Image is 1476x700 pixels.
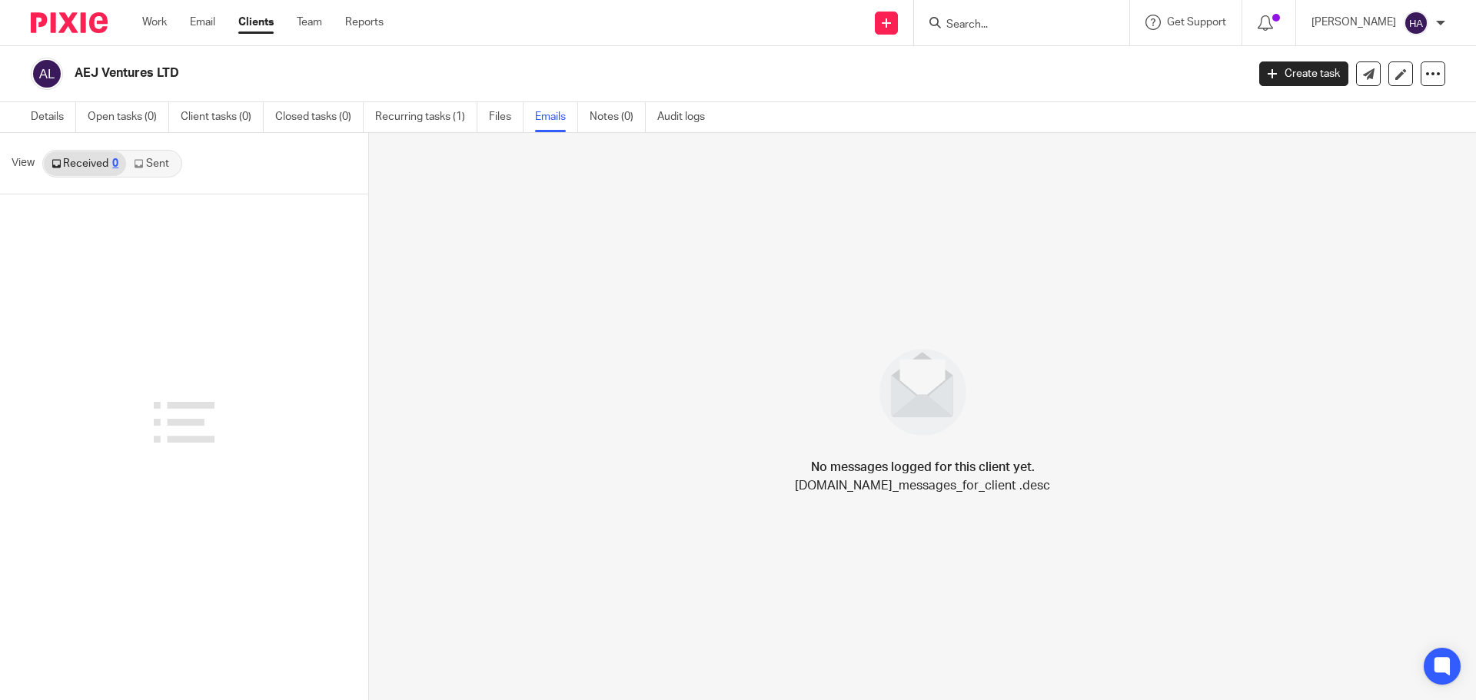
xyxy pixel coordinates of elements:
a: Audit logs [657,102,716,132]
a: Received0 [44,151,126,176]
a: Client tasks (0) [181,102,264,132]
p: [DOMAIN_NAME]_messages_for_client .desc [795,476,1050,495]
a: Details [31,102,76,132]
span: View [12,155,35,171]
a: Email [190,15,215,30]
p: [PERSON_NAME] [1311,15,1396,30]
img: image [869,339,976,446]
a: Notes (0) [590,102,646,132]
a: Emails [535,102,578,132]
a: Files [489,102,524,132]
a: Clients [238,15,274,30]
div: 0 [112,158,118,169]
img: Pixie [31,12,108,33]
a: Sent [126,151,180,176]
h4: No messages logged for this client yet. [811,458,1035,476]
a: Recurring tasks (1) [375,102,477,132]
span: Get Support [1167,17,1226,28]
h2: AEJ Ventures LTD [75,65,1004,81]
a: Team [297,15,322,30]
a: Reports [345,15,384,30]
img: svg%3E [1404,11,1428,35]
a: Create task [1259,61,1348,86]
input: Search [945,18,1083,32]
img: svg%3E [31,58,63,90]
a: Closed tasks (0) [275,102,364,132]
a: Open tasks (0) [88,102,169,132]
a: Work [142,15,167,30]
